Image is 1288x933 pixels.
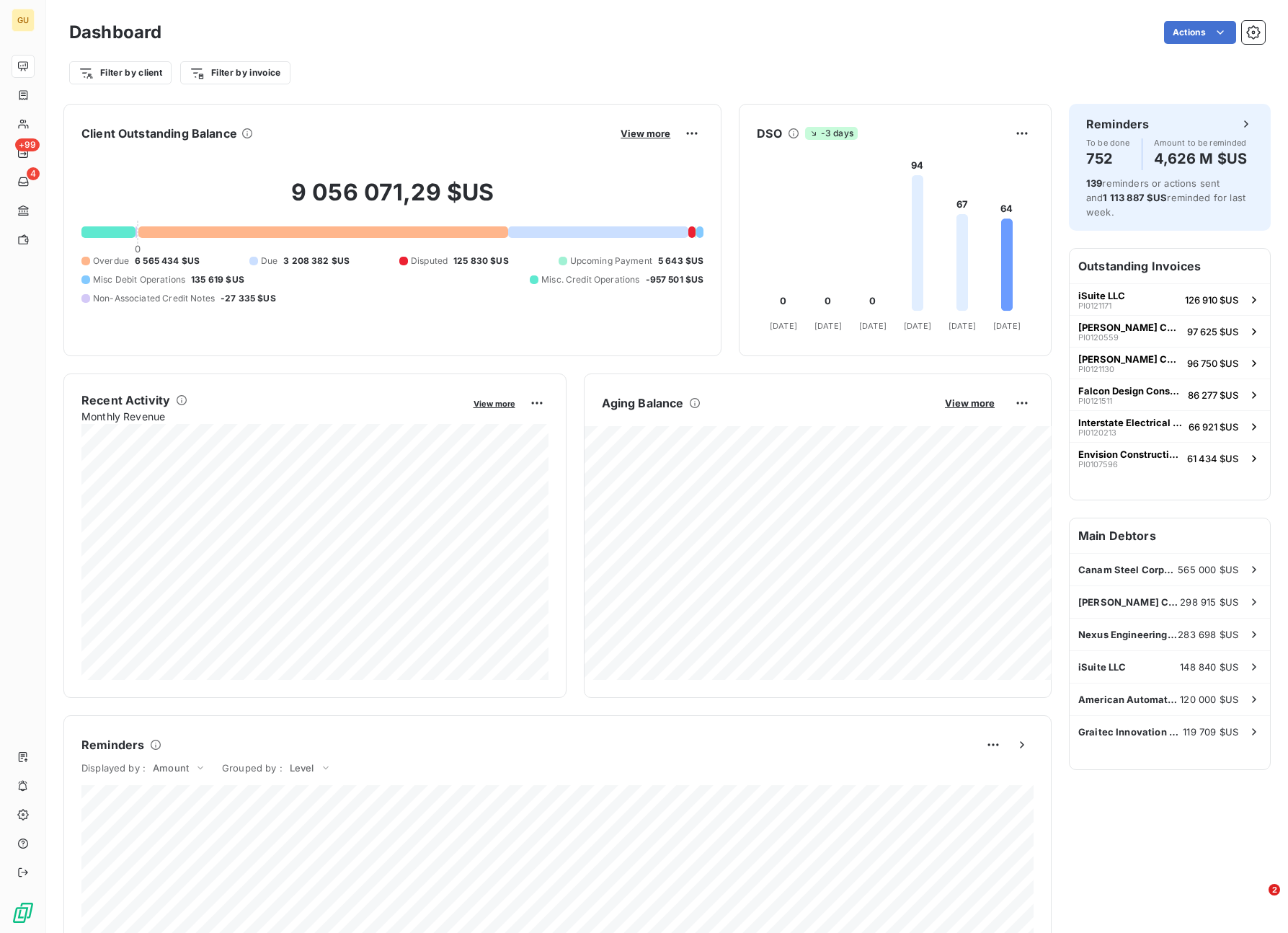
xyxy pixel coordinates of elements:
[1178,564,1238,575] span: 565 000 $US
[1078,661,1127,673] span: iSuite LLC
[1070,347,1270,379] button: [PERSON_NAME] ConstructionPI012113096 750 $US
[770,321,797,331] tspan: [DATE]
[993,321,1021,331] tspan: [DATE]
[1078,290,1125,301] span: iSuite LLC
[191,273,244,286] span: 135 619 $US
[1070,315,1270,347] button: [PERSON_NAME] ConstructionPI012055997 625 $US
[1154,147,1248,170] h4: 4,626 M $US
[541,273,639,286] span: Misc. Credit Operations
[1086,115,1149,133] h6: Reminders
[1078,385,1182,397] span: Falcon Design Consultants
[1078,301,1111,310] span: PI0121171
[1183,726,1238,738] span: 119 709 $US
[81,409,463,424] span: Monthly Revenue
[1070,379,1270,410] button: Falcon Design ConsultantsPI012151186 277 $US
[1164,21,1236,44] button: Actions
[290,762,314,774] span: Level
[1078,322,1181,333] span: [PERSON_NAME] Construction
[69,61,172,84] button: Filter by client
[93,255,129,267] span: Overdue
[93,273,185,286] span: Misc Debit Operations
[1187,453,1238,464] span: 61 434 $US
[1086,138,1130,147] span: To be done
[12,901,35,924] img: Logo LeanPay
[945,397,995,409] span: View more
[1078,397,1112,405] span: PI0121511
[949,321,976,331] tspan: [DATE]
[81,736,144,753] h6: Reminders
[1078,333,1119,342] span: PI0120559
[621,128,670,139] span: View more
[1078,417,1183,428] span: Interstate Electrical Services
[1187,326,1238,337] span: 97 625 $US
[81,178,703,221] h2: 9 056 071,29 $US
[602,394,684,412] h6: Aging Balance
[12,9,35,32] div: GU
[1086,177,1245,218] span: reminders or actions sent and reminded for last week.
[1078,460,1118,469] span: PI0107596
[1078,428,1116,437] span: PI0120213
[469,397,520,410] button: View more
[1070,249,1270,283] h6: Outstanding Invoices
[261,255,277,267] span: Due
[474,399,515,409] span: View more
[135,255,200,267] span: 6 565 434 $US
[69,19,161,45] h3: Dashboard
[1269,884,1280,896] span: 2
[757,125,781,142] h6: DSO
[1078,629,1178,640] span: Nexus Engineering Group LLC
[283,255,350,267] span: 3 208 382 $US
[1154,138,1248,147] span: Amount to be reminded
[1078,694,1180,705] span: American Automatic Sprinkler - collection agency
[646,273,704,286] span: -957 501 $US
[81,392,170,409] h6: Recent Activity
[941,397,999,410] button: View more
[1180,694,1238,705] span: 120 000 $US
[221,292,276,305] span: -27 335 $US
[1078,365,1114,373] span: PI0121130
[1070,442,1270,474] button: Envision Construction - Do not sell Collection AgencyPI010759661 434 $US
[1078,353,1181,365] span: [PERSON_NAME] Construction
[1070,410,1270,442] button: Interstate Electrical ServicesPI012021366 921 $US
[1078,564,1178,575] span: Canam Steel Corporation ([GEOGRAPHIC_DATA])
[153,762,189,774] span: Amount
[1103,192,1167,203] span: 1 113 887 $US
[411,255,448,267] span: Disputed
[1189,421,1238,433] span: 66 921 $US
[1180,661,1238,673] span: 148 840 $US
[1086,147,1130,170] h4: 752
[1086,177,1102,189] span: 139
[27,167,40,180] span: 4
[1178,629,1238,640] span: 283 698 $US
[805,127,858,140] span: -3 days
[1239,884,1274,919] iframe: Intercom live chat
[570,255,652,267] span: Upcoming Payment
[1187,358,1238,369] span: 96 750 $US
[222,762,283,774] span: Grouped by :
[1070,283,1270,315] button: iSuite LLCPI0121171126 910 $US
[1188,389,1238,401] span: 86 277 $US
[616,127,675,140] button: View more
[859,321,887,331] tspan: [DATE]
[1185,294,1238,306] span: 126 910 $US
[1070,518,1270,553] h6: Main Debtors
[15,138,40,151] span: +99
[81,125,237,142] h6: Client Outstanding Balance
[904,321,931,331] tspan: [DATE]
[81,762,146,774] span: Displayed by :
[814,321,842,331] tspan: [DATE]
[93,292,215,305] span: Non-Associated Credit Notes
[1078,448,1181,460] span: Envision Construction - Do not sell Collection Agency
[658,255,703,267] span: 5 643 $US
[453,255,509,267] span: 125 830 $US
[1078,726,1183,738] span: Graitec Innovation SAS
[1078,596,1180,608] span: [PERSON_NAME] Construction
[1180,596,1238,608] span: 298 915 $US
[135,243,141,255] span: 0
[180,61,290,84] button: Filter by invoice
